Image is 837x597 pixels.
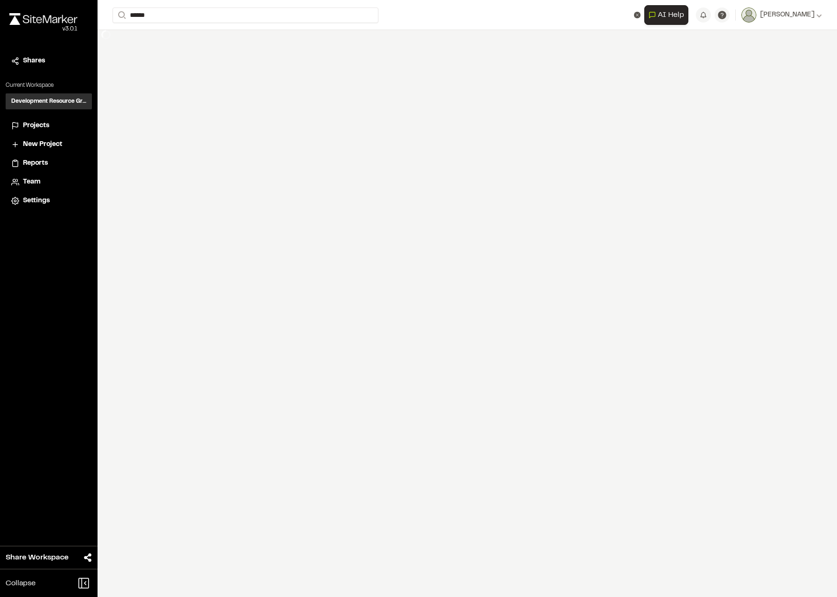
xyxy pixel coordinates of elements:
button: Clear text [634,12,641,18]
a: Reports [11,158,86,168]
span: [PERSON_NAME] [760,10,814,20]
a: Settings [11,196,86,206]
a: Shares [11,56,86,66]
span: AI Help [658,9,684,21]
span: Team [23,177,40,187]
a: New Project [11,139,86,150]
p: Current Workspace [6,81,92,90]
button: Open AI Assistant [644,5,688,25]
span: Collapse [6,578,36,589]
span: Reports [23,158,48,168]
span: New Project [23,139,62,150]
a: Team [11,177,86,187]
a: 22.120 SGA - [GEOGRAPHIC_DATA][GEOGRAPHIC_DATA],SC [113,28,262,57]
img: rebrand.png [9,13,77,25]
p: SGA - [GEOGRAPHIC_DATA] [119,32,256,43]
button: [PERSON_NAME] [741,8,822,23]
span: Shares [23,56,45,66]
span: Projects [23,121,49,131]
div: Oh geez...please don't... [9,25,77,33]
button: Search [113,8,129,23]
h3: Development Resource Group [11,97,86,106]
span: Share Workspace [6,552,68,563]
span: Settings [23,196,50,206]
img: User [741,8,756,23]
div: Open AI Assistant [644,5,692,25]
span: 22.120 [119,34,143,41]
a: Projects [11,121,86,131]
p: [GEOGRAPHIC_DATA] , SC [119,43,256,54]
